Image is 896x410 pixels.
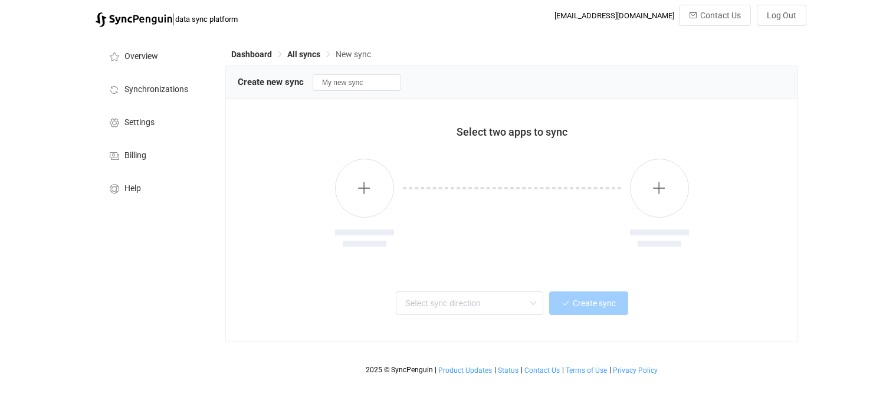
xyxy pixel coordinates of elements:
[96,72,214,105] a: Synchronizations
[524,366,560,375] a: Contact Us
[613,366,658,375] span: Privacy Policy
[396,291,543,315] input: Select sync direction
[238,77,304,87] span: Create new sync
[366,366,433,374] span: 2025 © SyncPenguin
[124,85,188,94] span: Synchronizations
[124,184,141,193] span: Help
[96,11,238,27] a: |data sync platform
[231,50,371,58] div: Breadcrumb
[457,126,567,138] span: Select two apps to sync
[565,366,608,375] a: Terms of Use
[124,151,146,160] span: Billing
[609,366,611,374] span: |
[521,366,523,374] span: |
[313,74,401,91] input: Sync name
[124,118,155,127] span: Settings
[612,366,658,375] a: Privacy Policy
[566,366,607,375] span: Terms of Use
[336,50,371,59] span: New sync
[438,366,493,375] a: Product Updates
[700,11,741,20] span: Contact Us
[554,11,674,20] div: [EMAIL_ADDRESS][DOMAIN_NAME]
[679,5,751,26] button: Contact Us
[757,5,806,26] button: Log Out
[562,366,564,374] span: |
[287,50,320,59] span: All syncs
[767,11,796,20] span: Log Out
[549,291,628,315] button: Create sync
[96,105,214,138] a: Settings
[96,39,214,72] a: Overview
[175,15,238,24] span: data sync platform
[96,138,214,171] a: Billing
[96,171,214,204] a: Help
[172,11,175,27] span: |
[497,366,519,375] a: Status
[498,366,518,375] span: Status
[494,366,496,374] span: |
[96,12,172,27] img: syncpenguin.svg
[231,50,272,59] span: Dashboard
[435,366,436,374] span: |
[124,52,158,61] span: Overview
[573,299,616,308] span: Create sync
